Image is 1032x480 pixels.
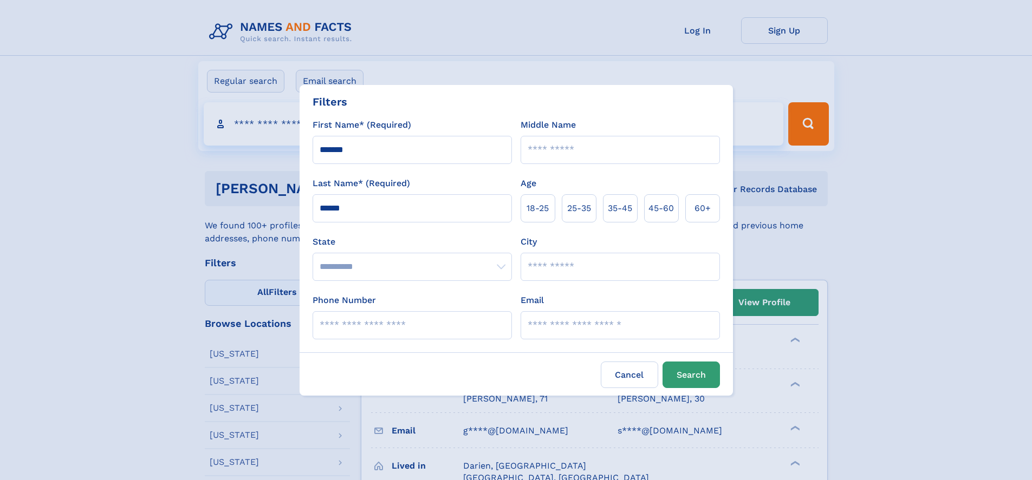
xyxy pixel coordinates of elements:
label: City [521,235,537,248]
span: 18‑25 [527,202,549,215]
label: First Name* (Required) [313,119,411,131]
span: 60+ [695,202,711,215]
label: Cancel [601,361,658,388]
label: Middle Name [521,119,576,131]
button: Search [663,361,720,388]
label: Phone Number [313,294,376,307]
div: Filters [313,94,347,110]
label: Last Name* (Required) [313,177,410,190]
span: 25‑35 [567,202,591,215]
label: Age [521,177,536,190]
label: State [313,235,512,248]
span: 35‑45 [608,202,632,215]
label: Email [521,294,544,307]
span: 45‑60 [648,202,674,215]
